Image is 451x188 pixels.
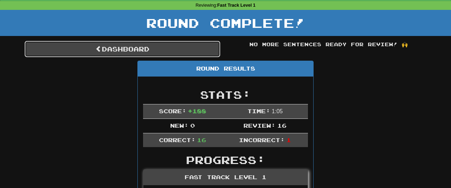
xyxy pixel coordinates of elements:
div: Fast Track Level 1 [143,170,308,185]
div: No more sentences ready for review! 🙌 [231,41,426,48]
strong: Fast Track Level 1 [217,3,256,8]
span: 1 [286,137,291,143]
span: New: [170,122,189,129]
span: 16 [277,122,286,129]
span: Incorrect: [239,137,285,143]
span: 16 [197,137,206,143]
span: + 188 [188,108,206,114]
span: 1 : 0 5 [272,108,283,114]
span: Correct: [159,137,196,143]
span: 0 [190,122,195,129]
h2: Stats: [143,89,308,101]
span: Review: [243,122,276,129]
span: Score: [159,108,186,114]
div: Round Results [138,61,313,77]
h1: Round Complete! [2,16,449,30]
span: Time: [247,108,270,114]
a: Dashboard [25,41,220,57]
h2: Progress: [143,154,308,166]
